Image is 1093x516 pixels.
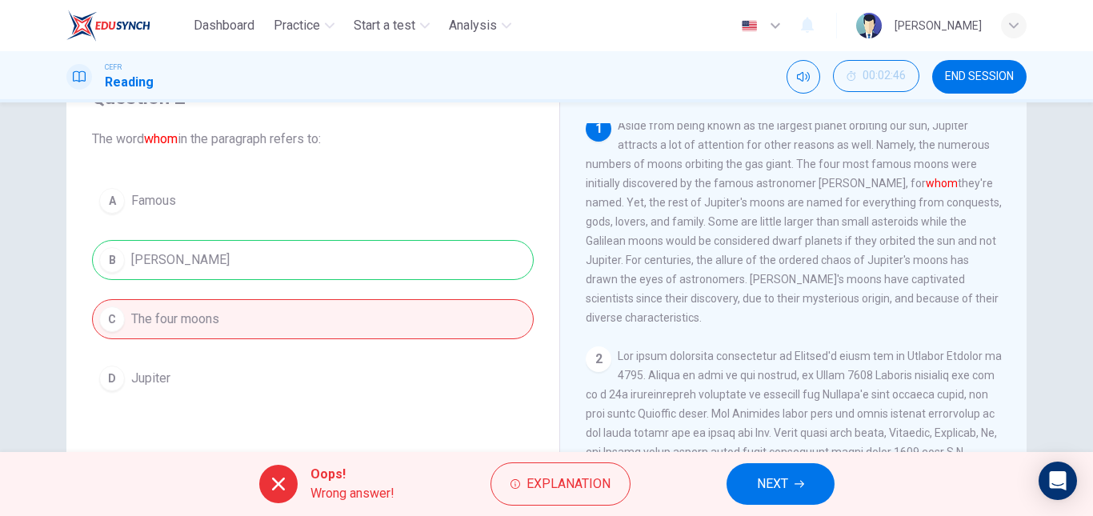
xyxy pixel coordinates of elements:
button: Analysis [442,11,518,40]
h1: Reading [105,73,154,92]
span: CEFR [105,62,122,73]
button: Start a test [347,11,436,40]
div: 2 [586,346,611,372]
span: Dashboard [194,16,254,35]
span: Analysis [449,16,497,35]
span: Explanation [526,473,611,495]
span: END SESSION [945,70,1014,83]
button: Explanation [490,462,631,506]
span: The word in the paragraph refers to: [92,130,534,149]
font: whom [926,177,958,190]
button: END SESSION [932,60,1027,94]
button: Dashboard [187,11,261,40]
div: Mute [787,60,820,94]
span: 00:02:46 [863,70,906,82]
div: Open Intercom Messenger [1039,462,1077,500]
span: NEXT [757,473,788,495]
button: 00:02:46 [833,60,919,92]
img: EduSynch logo [66,10,150,42]
img: en [739,20,759,32]
div: [PERSON_NAME] [895,16,982,35]
div: 1 [586,116,611,142]
div: Hide [833,60,919,94]
span: Wrong answer! [310,484,394,503]
button: Practice [267,11,341,40]
span: Practice [274,16,320,35]
span: Start a test [354,16,415,35]
font: whom [144,131,178,146]
button: NEXT [727,463,835,505]
span: Aside from being known as the largest planet orbiting our sun, Jupiter attracts a lot of attentio... [586,119,1002,324]
span: Oops! [310,465,394,484]
img: Profile picture [856,13,882,38]
a: EduSynch logo [66,10,187,42]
